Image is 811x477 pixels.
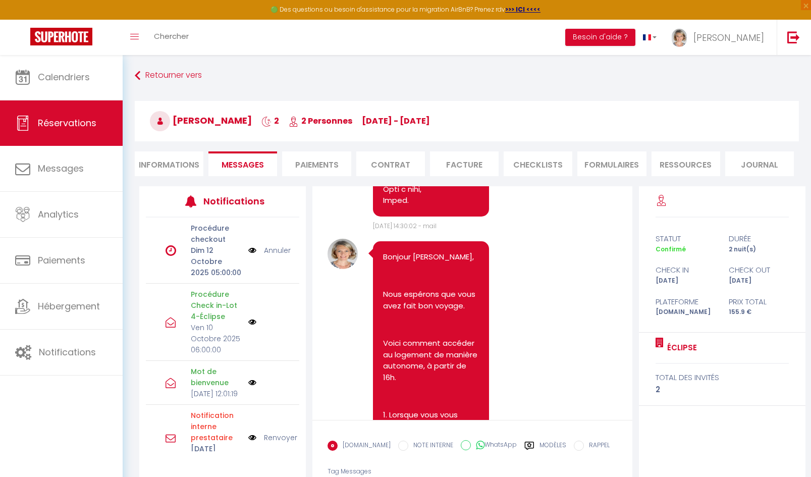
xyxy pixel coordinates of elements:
[39,346,96,358] span: Notifications
[656,245,686,253] span: Confirmé
[649,264,722,276] div: check in
[328,467,371,475] span: Tag Messages
[652,151,720,176] li: Ressources
[191,366,241,388] p: Mot de bienvenue
[264,245,291,256] a: Annuler
[191,289,241,322] p: Procédure Check in-Lot 4-Éclipse
[505,5,540,14] a: >>> ICI <<<<
[649,276,722,286] div: [DATE]
[30,28,92,45] img: Super Booking
[261,115,279,127] span: 2
[656,372,789,384] div: total des invités
[248,245,256,256] img: NO IMAGE
[504,151,572,176] li: CHECKLISTS
[38,208,79,221] span: Analytics
[356,151,425,176] li: Contrat
[649,233,722,245] div: statut
[191,388,241,399] p: [DATE] 12:01:19
[146,20,196,55] a: Chercher
[248,379,256,387] img: NO IMAGE
[191,410,241,443] p: Motif d'échec d'envoi
[38,162,84,175] span: Messages
[154,31,189,41] span: Chercher
[722,264,795,276] div: check out
[338,441,391,452] label: [DOMAIN_NAME]
[38,254,85,267] span: Paiements
[362,115,430,127] span: [DATE] - [DATE]
[282,151,351,176] li: Paiements
[191,322,241,355] p: Ven 10 Octobre 2025 06:00:00
[565,29,635,46] button: Besoin d'aide ?
[191,245,241,278] p: Dim 12 Octobre 2025 05:00:00
[722,296,795,308] div: Prix total
[672,29,687,47] img: ...
[664,20,777,55] a: ... [PERSON_NAME]
[722,307,795,317] div: 155.9 €
[649,307,722,317] div: [DOMAIN_NAME]
[328,239,358,269] img: 16978085812591.jpeg
[38,117,96,129] span: Réservations
[38,71,90,83] span: Calendriers
[222,159,264,171] span: Messages
[248,318,256,326] img: NO IMAGE
[383,289,479,311] p: Nous espérons que vous avez fait bon voyage.
[471,440,517,451] label: WhatsApp
[693,31,764,44] span: [PERSON_NAME]
[38,300,100,312] span: Hébergement
[135,151,203,176] li: Informations
[725,151,794,176] li: Journal
[191,443,241,465] p: [DATE] 12:01:19
[430,151,499,176] li: Facture
[584,441,610,452] label: RAPPEL
[649,296,722,308] div: Plateforme
[408,441,453,452] label: NOTE INTERNE
[787,31,800,43] img: logout
[203,190,267,213] h3: Notifications
[656,384,789,396] div: 2
[289,115,352,127] span: 2 Personnes
[383,338,479,383] p: Voici comment accéder au logement de manière autonome, à partir de 16h.
[264,432,297,443] a: Renvoyer
[135,67,799,85] a: Retourner vers
[664,342,697,354] a: Éclipse
[722,233,795,245] div: durée
[539,441,566,458] label: Modèles
[722,245,795,254] div: 2 nuit(s)
[248,432,256,443] img: NO IMAGE
[383,251,479,263] p: Bonjour [PERSON_NAME],
[373,222,437,230] span: [DATE] 14:30:02 - mail
[577,151,646,176] li: FORMULAIRES
[191,223,241,245] p: Procédure checkout
[722,276,795,286] div: [DATE]
[150,114,252,127] span: [PERSON_NAME]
